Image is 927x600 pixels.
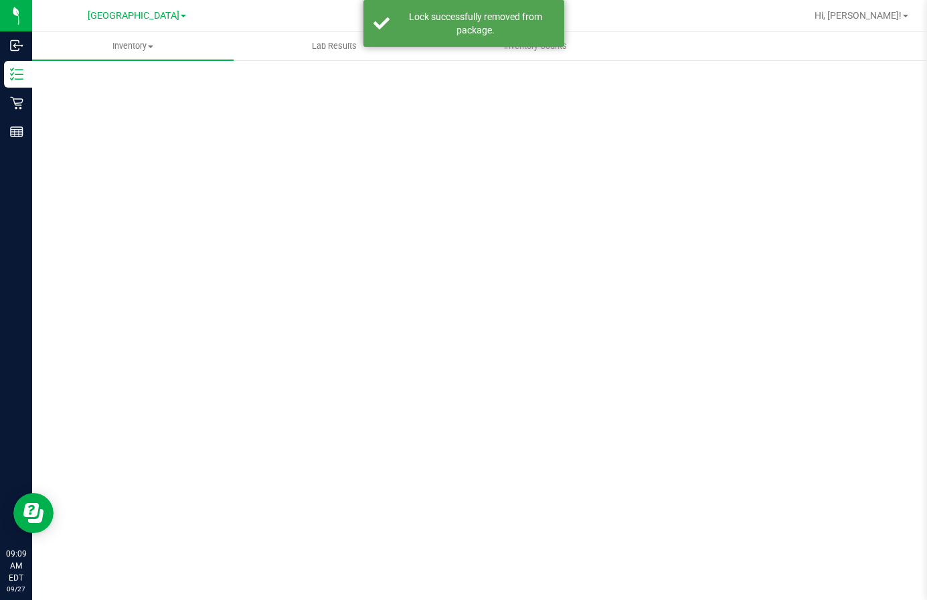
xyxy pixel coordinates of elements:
[13,493,54,533] iframe: Resource center
[10,125,23,138] inline-svg: Reports
[10,39,23,52] inline-svg: Inbound
[234,32,435,60] a: Lab Results
[6,584,26,594] p: 09/27
[294,40,375,52] span: Lab Results
[88,10,179,21] span: [GEOGRAPHIC_DATA]
[32,40,234,52] span: Inventory
[10,68,23,81] inline-svg: Inventory
[397,10,554,37] div: Lock successfully removed from package.
[10,96,23,110] inline-svg: Retail
[815,10,902,21] span: Hi, [PERSON_NAME]!
[6,548,26,584] p: 09:09 AM EDT
[32,32,234,60] a: Inventory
